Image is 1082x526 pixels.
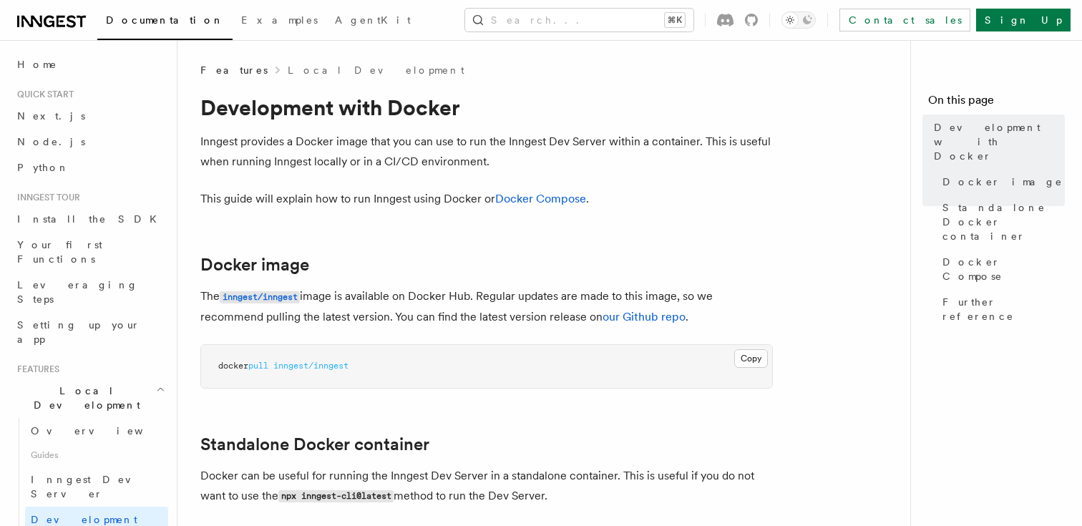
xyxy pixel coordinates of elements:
[11,89,74,100] span: Quick start
[233,4,326,39] a: Examples
[31,474,153,500] span: Inngest Dev Server
[273,361,349,371] span: inngest/inngest
[200,286,773,327] p: The image is available on Docker Hub. Regular updates are made to this image, so we recommend pul...
[17,239,102,265] span: Your first Functions
[942,295,1065,323] span: Further reference
[241,14,318,26] span: Examples
[781,11,816,29] button: Toggle dark mode
[465,9,693,31] button: Search...⌘K
[665,13,685,27] kbd: ⌘K
[17,213,165,225] span: Install the SDK
[11,384,156,412] span: Local Development
[11,272,168,312] a: Leveraging Steps
[326,4,419,39] a: AgentKit
[11,232,168,272] a: Your first Functions
[25,418,168,444] a: Overview
[200,255,309,275] a: Docker image
[11,103,168,129] a: Next.js
[11,364,59,375] span: Features
[937,195,1065,249] a: Standalone Docker container
[928,115,1065,169] a: Development with Docker
[11,206,168,232] a: Install the SDK
[288,63,464,77] a: Local Development
[200,63,268,77] span: Features
[25,444,168,467] span: Guides
[928,92,1065,115] h4: On this page
[200,132,773,172] p: Inngest provides a Docker image that you can use to run the Inngest Dev Server within a container...
[11,312,168,352] a: Setting up your app
[11,378,168,418] button: Local Development
[278,490,394,502] code: npx inngest-cli@latest
[495,192,586,205] a: Docker Compose
[220,289,300,303] a: inngest/inngest
[11,192,80,203] span: Inngest tour
[106,14,224,26] span: Documentation
[17,319,140,345] span: Setting up your app
[937,289,1065,329] a: Further reference
[942,255,1065,283] span: Docker Compose
[17,136,85,147] span: Node.js
[11,155,168,180] a: Python
[248,361,268,371] span: pull
[942,175,1063,189] span: Docker image
[200,189,773,209] p: This guide will explain how to run Inngest using Docker or .
[25,467,168,507] a: Inngest Dev Server
[17,57,57,72] span: Home
[218,361,248,371] span: docker
[603,310,686,323] a: our Github repo
[200,466,773,507] p: Docker can be useful for running the Inngest Dev Server in a standalone container. This is useful...
[937,169,1065,195] a: Docker image
[11,52,168,77] a: Home
[734,349,768,368] button: Copy
[839,9,970,31] a: Contact sales
[200,434,429,454] a: Standalone Docker container
[934,120,1065,163] span: Development with Docker
[97,4,233,40] a: Documentation
[976,9,1071,31] a: Sign Up
[17,110,85,122] span: Next.js
[200,94,773,120] h1: Development with Docker
[937,249,1065,289] a: Docker Compose
[942,200,1065,243] span: Standalone Docker container
[11,129,168,155] a: Node.js
[17,279,138,305] span: Leveraging Steps
[17,162,69,173] span: Python
[335,14,411,26] span: AgentKit
[220,291,300,303] code: inngest/inngest
[31,425,178,437] span: Overview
